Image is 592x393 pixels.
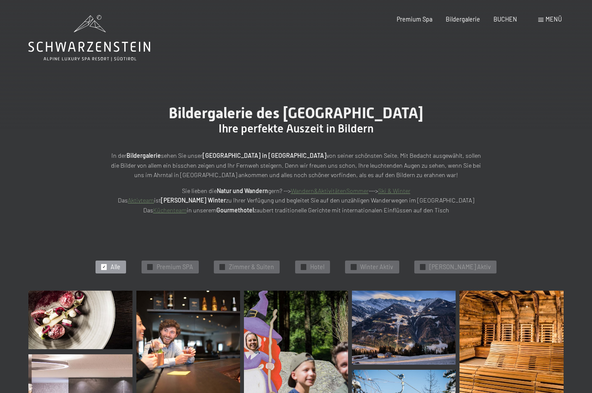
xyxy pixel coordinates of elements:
span: Premium SPA [157,263,193,271]
strong: [PERSON_NAME] Winter [161,196,226,204]
img: Bildergalerie [28,291,133,349]
span: ✓ [302,264,305,270]
span: Menü [546,15,562,23]
span: ✓ [102,264,106,270]
span: Winter Aktiv [360,263,393,271]
span: Bildergalerie des [GEOGRAPHIC_DATA] [169,104,423,122]
span: ✓ [352,264,355,270]
strong: Bildergalerie [126,152,161,159]
p: Sie lieben die gern? --> ---> Das ist zu Ihrer Verfügung und begleitet Sie auf den unzähligen Wan... [107,186,485,215]
p: In der sehen Sie unser von seiner schönsten Seite. Mit Bedacht ausgewählt, sollen die Bilder von ... [107,151,485,180]
strong: Natur und Wandern [217,187,268,194]
span: [PERSON_NAME] Aktiv [429,263,491,271]
span: ✓ [421,264,424,270]
a: Aktivteam [128,196,154,204]
span: Ihre perfekte Auszeit in Bildern [219,122,373,135]
a: Wandern&AktivitätenSommer [291,187,369,194]
a: Küchenteam [153,206,187,214]
img: Bildergalerie [352,291,456,365]
strong: [GEOGRAPHIC_DATA] in [GEOGRAPHIC_DATA] [203,152,327,159]
a: Ski & Winter [378,187,410,194]
a: Bildergalerie [446,15,480,23]
span: Zimmer & Suiten [229,263,274,271]
a: Premium Spa [397,15,432,23]
span: ✓ [221,264,224,270]
span: Hotel [310,263,324,271]
span: ✓ [148,264,151,270]
strong: Gourmethotel [216,206,254,214]
a: BUCHEN [493,15,517,23]
span: Alle [111,263,120,271]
